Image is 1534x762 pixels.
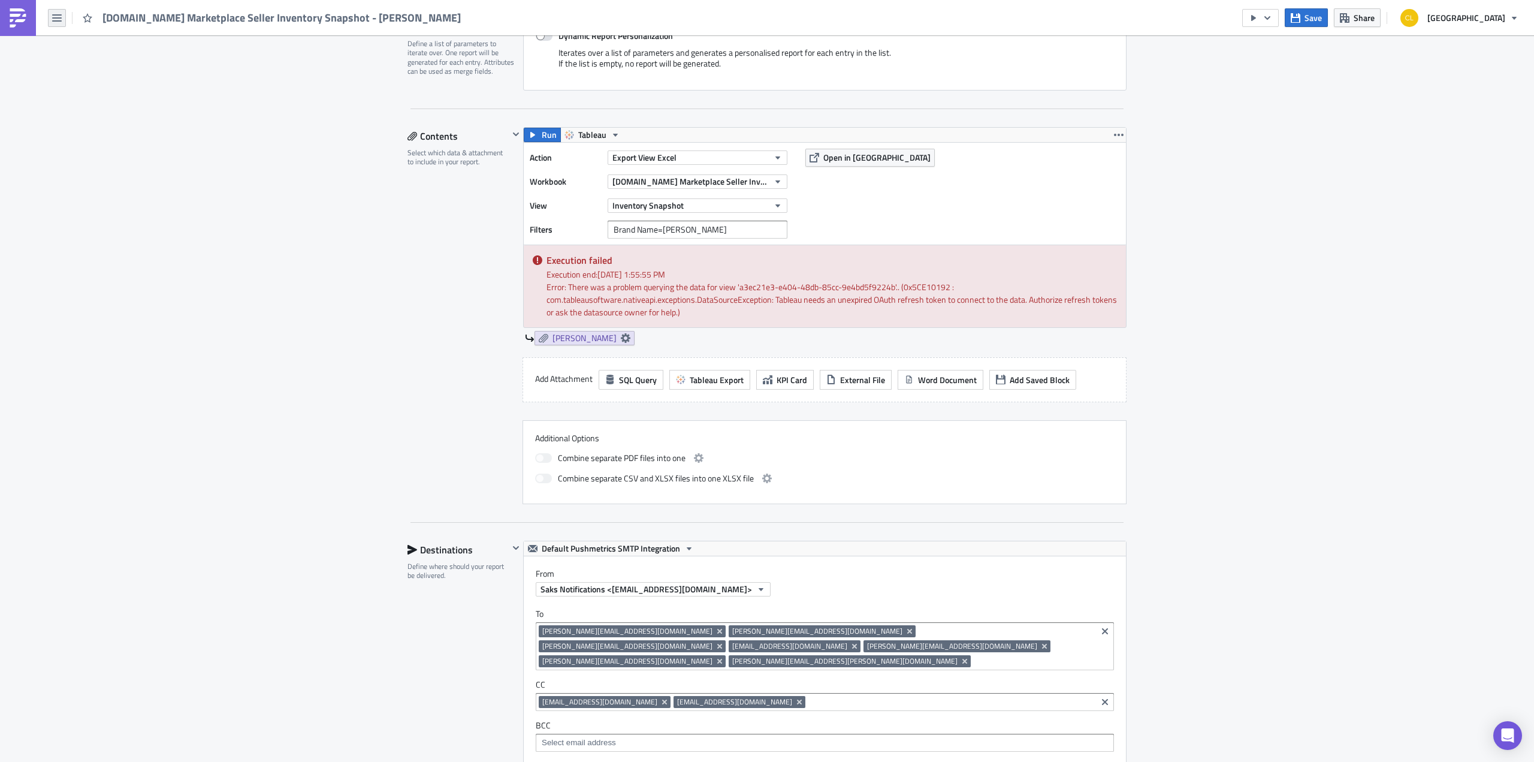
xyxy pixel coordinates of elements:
[715,655,726,667] button: Remove Tag
[1010,374,1070,386] span: Add Saved Block
[535,433,1114,444] label: Additional Options
[732,625,902,637] span: [PERSON_NAME][EMAIL_ADDRESS][DOMAIN_NAME]
[542,640,712,652] span: [PERSON_NAME][EMAIL_ADDRESS][DOMAIN_NAME]
[608,198,787,213] button: Inventory Snapshot
[619,374,657,386] span: SQL Query
[989,370,1076,390] button: Add Saved Block
[612,199,684,212] span: Inventory Snapshot
[102,11,462,25] span: [DOMAIN_NAME] Marketplace Seller Inventory Snapshot - [PERSON_NAME]
[407,39,515,76] div: Define a list of parameters to iterate over. One report will be generated for each entry. Attribu...
[535,331,635,345] a: [PERSON_NAME]
[536,679,1114,690] label: CC
[509,127,523,141] button: Hide content
[560,128,624,142] button: Tableau
[578,128,606,142] span: Tableau
[805,149,935,167] button: Open in [GEOGRAPHIC_DATA]
[898,370,983,390] button: Word Document
[1393,5,1525,31] button: [GEOGRAPHIC_DATA]
[407,148,509,167] div: Select which data & attachment to include in your report.
[546,281,1117,318] div: Error: There was a problem querying the data for view 'a3ec21e3-e404-48db-85cc-9e4bd5f9224b'.. (0...
[777,374,807,386] span: KPI Card
[756,370,814,390] button: KPI Card
[530,197,602,215] label: View
[715,625,726,637] button: Remove Tag
[5,5,572,24] body: Rich Text Area. Press ALT-0 for help.
[558,471,754,486] span: Combine separate CSV and XLSX files into one XLSX file
[1304,11,1322,24] span: Save
[795,696,805,708] button: Remove Tag
[1334,8,1381,27] button: Share
[530,149,602,167] label: Action
[8,8,28,28] img: PushMetrics
[960,655,971,667] button: Remove Tag
[5,5,572,24] p: Please find the attached Saks daily publication of Marketplace items on site as of prior day. Sel...
[546,255,1117,265] h5: Execution failed
[540,583,752,595] span: Saks Notifications <[EMAIL_ADDRESS][DOMAIN_NAME]>
[536,720,1114,731] label: BCC
[536,609,1114,619] label: To
[1493,721,1522,750] div: Open Intercom Messenger
[535,370,593,388] label: Add Attachment
[407,562,509,580] div: Define where should your report be delivered.
[530,173,602,191] label: Workbook
[612,151,677,164] span: Export View Excel
[1354,11,1375,24] span: Share
[1040,640,1050,652] button: Remove Tag
[905,625,916,637] button: Remove Tag
[542,128,557,142] span: Run
[820,370,892,390] button: External File
[669,370,750,390] button: Tableau Export
[608,150,787,165] button: Export View Excel
[660,696,671,708] button: Remove Tag
[1399,8,1420,28] img: Avatar
[542,541,680,556] span: Default Pushmetrics SMTP Integration
[715,640,726,652] button: Remove Tag
[552,333,617,344] span: [PERSON_NAME]
[536,47,1114,78] div: Iterates over a list of parameters and generates a personalised report for each entry in the list...
[524,128,561,142] button: Run
[542,696,657,707] span: [EMAIL_ADDRESS][DOMAIN_NAME]
[536,568,1126,579] label: From
[840,374,885,386] span: External File
[1098,624,1112,638] button: Clear selected items
[918,374,977,386] span: Word Document
[612,175,769,188] span: [DOMAIN_NAME] Marketplace Seller Inventory Snapshot
[1427,11,1505,24] span: [GEOGRAPHIC_DATA]
[536,582,771,597] button: Saks Notifications <[EMAIL_ADDRESS][DOMAIN_NAME]>
[677,696,792,707] span: [EMAIL_ADDRESS][DOMAIN_NAME]
[732,655,958,667] span: [PERSON_NAME][EMAIL_ADDRESS][PERSON_NAME][DOMAIN_NAME]
[850,640,860,652] button: Remove Tag
[558,29,673,42] strong: Dynamic Report Personalization
[1098,695,1112,709] button: Clear selected items
[608,174,787,189] button: [DOMAIN_NAME] Marketplace Seller Inventory Snapshot
[558,451,686,465] span: Combine separate PDF files into one
[509,541,523,555] button: Hide content
[539,737,1110,749] input: Select em ail add ress
[546,268,1117,281] div: Execution end: [DATE] 1:55:55 PM
[407,127,509,145] div: Contents
[530,221,602,239] label: Filters
[690,374,744,386] span: Tableau Export
[1285,8,1328,27] button: Save
[823,151,931,164] span: Open in [GEOGRAPHIC_DATA]
[732,640,847,652] span: [EMAIL_ADDRESS][DOMAIN_NAME]
[867,640,1037,652] span: [PERSON_NAME][EMAIL_ADDRESS][DOMAIN_NAME]
[542,625,712,637] span: [PERSON_NAME][EMAIL_ADDRESS][DOMAIN_NAME]
[524,541,698,556] button: Default Pushmetrics SMTP Integration
[542,655,712,667] span: [PERSON_NAME][EMAIL_ADDRESS][DOMAIN_NAME]
[599,370,663,390] button: SQL Query
[407,541,509,559] div: Destinations
[608,221,787,239] input: Filter1=Value1&...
